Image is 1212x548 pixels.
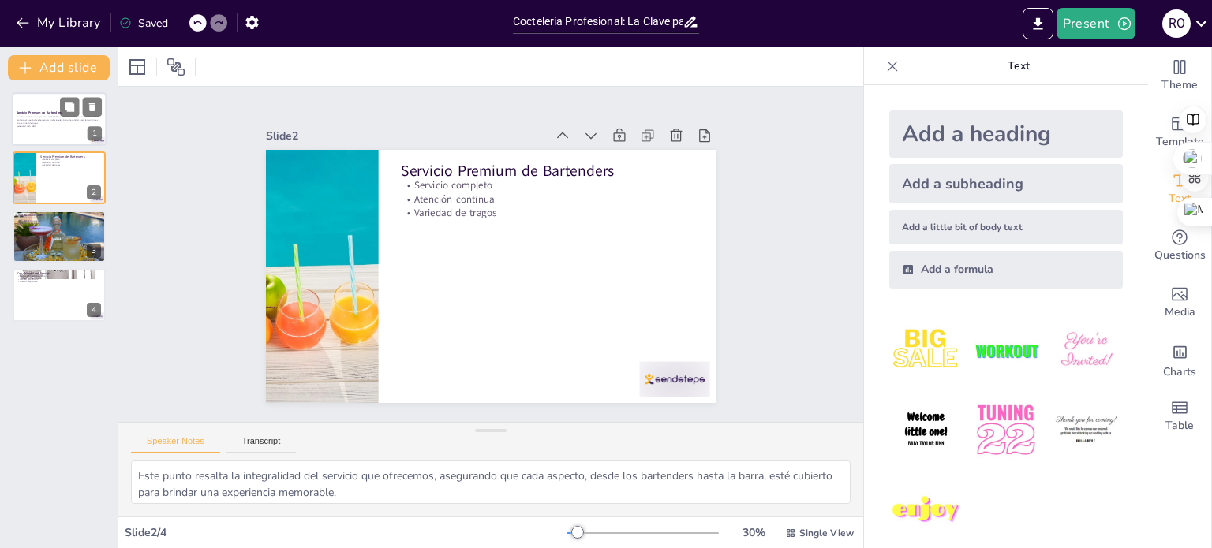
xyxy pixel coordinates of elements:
div: Change the overall theme [1148,47,1211,104]
span: Position [166,58,185,76]
span: Single View [799,527,854,539]
div: 4 [87,303,101,317]
p: Calidad garantizada [17,278,101,281]
p: Tragos Disponibles [17,213,101,218]
button: R O [1162,8,1191,39]
p: Text [905,47,1132,85]
img: 3.jpeg [1049,314,1123,387]
button: Present [1057,8,1135,39]
p: Responsabilidad del anfitrión [17,275,101,278]
p: Variedad de tragos [40,163,101,166]
span: Text [1169,190,1191,207]
p: Calidad de ingredientes [17,219,101,222]
div: 3 [87,244,101,258]
div: Slide 2 / 4 [125,525,567,540]
div: 3 [13,211,106,263]
button: Delete Slide [83,97,102,116]
p: Haz de tu evento una experiencia inolvidable con nuestro exclusivo servicio de coctelería profesi... [17,116,102,125]
button: Add slide [8,55,110,80]
strong: Servicio Premium de Bartenders [17,110,62,114]
p: Servicio Premium de Bartenders [401,160,694,181]
div: Add ready made slides [1148,104,1211,161]
div: 2 [13,151,106,203]
img: 2.jpeg [969,314,1042,387]
p: Servicio Premium de Bartenders [40,154,101,158]
button: My Library [12,10,107,35]
div: R O [1162,9,1191,38]
div: 4 [13,269,106,321]
div: 1 [12,92,107,146]
button: Transcript [226,436,297,453]
p: Variedad de tragos [401,206,694,220]
input: Insert title [513,10,683,33]
div: Saved [119,16,168,31]
img: 4.jpeg [889,393,963,467]
button: Export to PowerPoint [1023,8,1053,39]
div: Get real-time input from your audience [1148,218,1211,274]
div: Layout [125,54,150,80]
p: Selección popular [17,216,101,219]
div: 30 % [735,525,772,540]
textarea: Este punto resalta la integralidad del servicio que ofrecemos, asegurando que cada aspecto, desde... [131,460,851,504]
img: 7.jpeg [889,474,963,547]
span: Questions [1154,247,1206,264]
div: Add a formula [889,251,1123,289]
img: 6.jpeg [1049,393,1123,467]
p: Generated with [URL] [17,125,102,128]
p: Servicio completo [401,178,694,192]
div: Add a little bit of body text [889,210,1123,244]
p: Atención continua [40,160,101,163]
button: Speaker Notes [131,436,220,453]
div: Add a table [1148,388,1211,445]
img: 1.jpeg [889,314,963,387]
img: 5.jpeg [969,393,1042,467]
div: Add charts and graphs [1148,331,1211,388]
span: Template [1156,133,1204,151]
p: Adaptación a gustos [17,222,101,226]
p: Precio competitivo [17,281,101,284]
span: Theme [1161,76,1198,94]
span: Charts [1163,363,1196,381]
div: Add images, graphics, shapes or video [1148,274,1211,331]
div: 2 [87,185,101,199]
div: Add text boxes [1148,161,1211,218]
span: Media [1165,304,1195,321]
button: Duplicate Slide [60,97,79,116]
div: 1 [88,127,102,141]
div: Add a heading [889,110,1123,158]
p: Atención continua [401,192,694,207]
p: Condiciones del Servicio [17,271,101,276]
div: Add a subheading [889,164,1123,203]
div: Slide 2 [266,129,546,144]
p: Servicio completo [40,158,101,161]
span: Table [1165,417,1194,434]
